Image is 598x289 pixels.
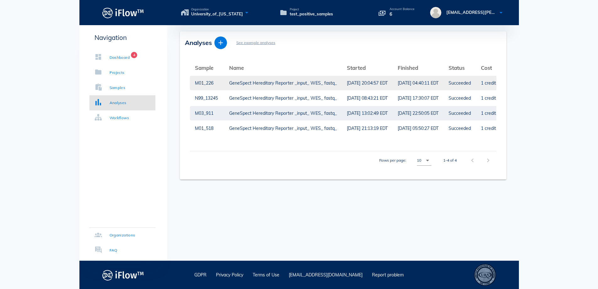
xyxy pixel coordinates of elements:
[79,6,167,20] a: Logo
[481,121,498,136] a: 1 credits
[195,121,219,136] a: M01_518
[474,264,496,286] div: ISO 13485 – Quality Management System
[110,54,130,61] div: Dashboard
[417,155,431,165] div: 10Rows per page:
[417,158,421,163] div: 10
[290,8,333,11] span: Project
[216,272,243,278] a: Privacy Policy
[236,40,275,45] a: See example analyses
[444,60,476,75] th: Status: Not sorted. Activate to sort ascending.
[191,11,243,17] span: University_of_[US_STATE]
[372,272,404,278] a: Report problem
[398,106,439,120] a: [DATE] 22:50:05 EDT
[229,106,337,120] a: GeneSpect Hereditary Reporter _input_ WES_ fastq_
[449,64,465,71] span: Status
[446,10,554,15] span: [EMAIL_ADDRESS][PERSON_NAME][DOMAIN_NAME]
[481,106,498,120] a: 1 credits
[229,91,337,105] a: GeneSpect Hereditary Reporter _input_ WES_ fastq_
[390,11,415,18] p: 6
[110,85,126,91] div: Samples
[110,247,117,253] div: FAQ
[347,106,388,120] a: [DATE] 13:02:49 EDT
[190,60,224,75] th: Sample: Not sorted. Activate to sort ascending.
[398,76,439,90] a: [DATE] 04:40:11 EDT
[229,76,337,90] a: GeneSpect Hereditary Reporter _input_ WES_ fastq_
[253,272,279,278] a: Terms of Use
[449,76,471,90] a: Succeeded
[89,33,155,42] p: Navigation
[347,64,366,71] span: Started
[224,60,342,75] th: Name: Not sorted. Activate to sort ascending.
[191,8,243,11] span: Organization
[131,52,137,58] span: Badge
[194,272,207,278] a: GDPR
[229,64,244,71] span: Name
[449,91,471,105] a: Succeeded
[424,157,431,164] i: arrow_drop_down
[229,121,337,136] a: GeneSpect Hereditary Reporter _input_ WES_ fastq_
[443,158,457,163] div: 1-4 of 4
[430,7,441,18] img: avatar.16069ca8.svg
[102,268,144,282] img: logo
[110,232,135,238] div: Organizations
[390,8,415,11] p: Account Balance
[379,151,431,170] div: Rows per page:
[347,121,388,136] a: [DATE] 21:13:19 EDT
[481,91,498,105] a: 1 credits
[110,115,129,121] div: Workflows
[481,76,498,90] a: 1 credits
[110,100,127,106] div: Analyses
[398,91,439,105] a: [DATE] 17:30:07 EDT
[449,106,471,120] a: Succeeded
[347,91,388,105] a: [DATE] 08:43:21 EDT
[289,272,363,278] a: [EMAIL_ADDRESS][DOMAIN_NAME]
[110,69,125,76] div: Projects
[195,91,219,105] a: N99_13245
[195,106,219,120] a: M03_911
[290,11,333,17] span: test_positive_samples
[476,60,503,75] th: Cost
[398,121,439,136] a: [DATE] 05:50:27 EDT
[195,64,213,71] span: Sample
[481,64,492,71] span: Cost
[347,76,388,90] a: [DATE] 20:04:57 EDT
[185,39,212,47] span: Analyses
[195,76,219,90] a: M01_226
[342,60,393,75] th: Started: Not sorted. Activate to sort ascending.
[398,64,418,71] span: Finished
[393,60,444,75] th: Finished: Not sorted. Activate to sort ascending.
[449,121,471,136] a: Succeeded
[567,258,590,281] iframe: Drift Widget Chat Controller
